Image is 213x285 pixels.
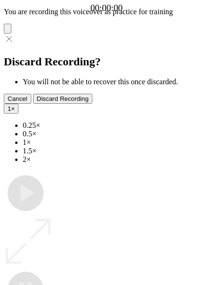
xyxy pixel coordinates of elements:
li: 2× [23,155,209,164]
li: 0.25× [23,121,209,130]
button: Cancel [4,94,31,104]
button: 1× [4,104,18,114]
li: 1× [23,138,209,147]
li: 1.5× [23,147,209,155]
p: You are recording this voiceover as practice for training [4,8,209,16]
a: 00:00:00 [90,3,123,13]
h2: Discard Recording? [4,55,209,68]
li: 0.5× [23,130,209,138]
span: 1 [8,105,11,112]
button: Discard Recording [33,94,93,104]
li: You will not be able to recover this once discarded. [23,78,209,86]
